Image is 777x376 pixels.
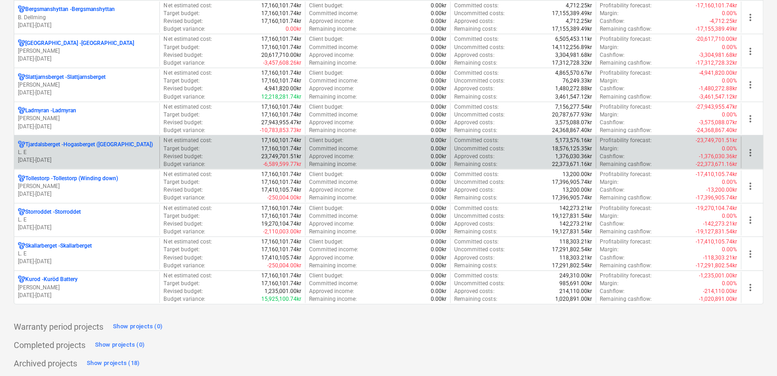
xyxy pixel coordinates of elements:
[552,212,592,220] p: 19,127,831.54kr
[722,178,737,186] p: 0.00%
[18,149,156,156] p: L. E
[163,93,205,101] p: Budget variance :
[431,178,446,186] p: 0.00kr
[261,2,301,10] p: 17,160,101.74kr
[559,220,592,228] p: 142,273.21kr
[18,216,156,224] p: L. E
[25,6,115,13] p: Bergsmanshyttan - Bergsmanshyttan
[261,153,301,160] p: 23,749,701.51kr
[163,194,205,202] p: Budget variance :
[600,119,625,127] p: Cashflow :
[600,212,619,220] p: Margin :
[163,186,203,194] p: Revised budget :
[555,137,592,144] p: 5,173,576.16kr
[18,156,156,164] p: [DATE] - [DATE]
[431,205,446,212] p: 0.00kr
[454,10,504,17] p: Uncommitted costs :
[600,186,625,194] p: Cashflow :
[261,103,301,111] p: 17,160,101.74kr
[18,276,156,299] div: Kurod -Kuröd Battery[PERSON_NAME][DATE]-[DATE]
[18,224,156,232] p: [DATE] - [DATE]
[431,10,446,17] p: 0.00kr
[95,340,145,350] div: Show projects (0)
[261,93,301,101] p: 12,218,281.74kr
[600,85,625,93] p: Cashflow :
[263,228,301,236] p: -2,110,003.00kr
[286,25,301,33] p: 0.00kr
[600,246,619,254] p: Margin :
[703,220,737,228] p: -142,273.21kr
[722,145,737,153] p: 0.00%
[454,59,497,67] p: Remaining costs :
[18,292,156,299] p: [DATE] - [DATE]
[163,85,203,93] p: Revised budget :
[600,111,619,119] p: Margin :
[706,186,737,194] p: -13,200.00kr
[267,194,301,202] p: -250,004.00kr
[163,137,212,144] p: Net estimated cost :
[18,39,25,47] div: Project has multi currencies enabled
[18,276,25,283] div: Project has multi currencies enabled
[555,153,592,160] p: 1,376,030.36kr
[454,145,504,153] p: Uncommitted costs :
[18,123,156,131] p: [DATE] - [DATE]
[696,2,737,10] p: -17,160,101.74kr
[600,103,652,111] p: Profitability forecast :
[431,111,446,119] p: 0.00kr
[163,2,212,10] p: Net estimated cost :
[163,127,205,134] p: Budget variance :
[431,137,446,144] p: 0.00kr
[18,242,156,265] div: Skallarberget -SkallarbergetL. E[DATE]-[DATE]
[699,93,737,101] p: -3,461,547.12kr
[745,113,756,124] span: more_vert
[699,51,737,59] p: -3,304,981.68kr
[163,77,199,85] p: Target budget :
[454,25,497,33] p: Remaining costs :
[431,153,446,160] p: 0.00kr
[163,111,199,119] p: Target budget :
[18,258,156,265] p: [DATE] - [DATE]
[552,246,592,254] p: 17,291,802.54kr
[696,137,737,144] p: -23,749,701.51kr
[600,178,619,186] p: Margin :
[309,153,354,160] p: Approved income :
[566,2,592,10] p: 4,712.25kr
[261,51,301,59] p: 20,617,710.00kr
[25,141,153,149] p: Tjardalsberget - Hogasberget ([GEOGRAPHIC_DATA])
[454,228,497,236] p: Remaining costs :
[18,141,156,164] div: Tjardalsberget -Hogasberget ([GEOGRAPHIC_DATA])L. E[DATE]-[DATE]
[563,171,592,178] p: 13,200.00kr
[600,93,652,101] p: Remaining cashflow :
[431,186,446,194] p: 0.00kr
[552,10,592,17] p: 17,155,389.49kr
[699,69,737,77] p: -4,941,820.00kr
[600,44,619,51] p: Margin :
[309,44,358,51] p: Committed income :
[261,205,301,212] p: 17,160,101.74kr
[18,175,25,182] div: Project has multi currencies enabled
[600,25,652,33] p: Remaining cashflow :
[600,228,652,236] p: Remaining cashflow :
[309,194,357,202] p: Remaining income :
[18,55,156,63] p: [DATE] - [DATE]
[454,205,498,212] p: Committed costs :
[309,35,343,43] p: Client budget :
[555,119,592,127] p: 3,575,088.07kr
[454,111,504,119] p: Uncommitted costs :
[431,35,446,43] p: 0.00kr
[309,228,357,236] p: Remaining income :
[309,119,354,127] p: Approved income :
[431,194,446,202] p: 0.00kr
[431,77,446,85] p: 0.00kr
[600,205,652,212] p: Profitability forecast :
[699,153,737,160] p: -1,376,030.36kr
[309,137,343,144] p: Client budget :
[745,181,756,192] span: more_vert
[163,44,199,51] p: Target budget :
[309,238,343,246] p: Client budget :
[309,160,357,168] p: Remaining income :
[18,250,156,258] p: L. E
[431,171,446,178] p: 0.00kr
[600,35,652,43] p: Profitability forecast :
[745,147,756,158] span: more_vert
